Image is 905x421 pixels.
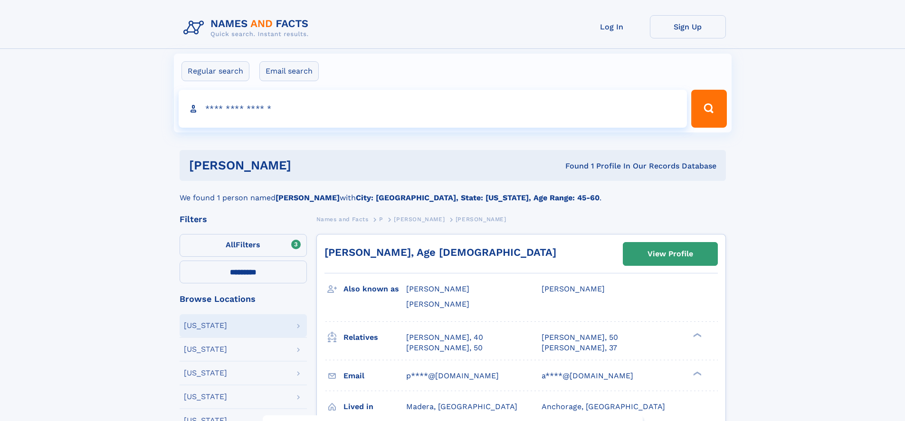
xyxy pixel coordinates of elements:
label: Regular search [181,61,249,81]
a: [PERSON_NAME], 40 [406,332,483,343]
span: [PERSON_NAME] [406,299,469,309]
a: Sign Up [650,15,726,38]
h3: Relatives [343,329,406,346]
a: Names and Facts [316,213,369,225]
a: [PERSON_NAME], Age [DEMOGRAPHIC_DATA] [324,246,556,258]
label: Email search [259,61,319,81]
div: View Profile [648,243,693,265]
h3: Lived in [343,399,406,415]
input: search input [179,90,687,128]
h3: Email [343,368,406,384]
a: P [379,213,383,225]
span: P [379,216,383,223]
a: [PERSON_NAME] [394,213,445,225]
h1: [PERSON_NAME] [189,159,429,171]
h3: Also known as [343,281,406,297]
a: Log In [574,15,650,38]
b: [PERSON_NAME] [276,193,340,202]
span: [PERSON_NAME] [394,216,445,223]
div: We found 1 person named with . [180,181,726,204]
div: [US_STATE] [184,393,227,401]
div: Filters [180,215,307,224]
span: [PERSON_NAME] [542,284,605,293]
span: [PERSON_NAME] [406,284,469,293]
a: View Profile [623,243,717,265]
div: Found 1 Profile In Our Records Database [428,161,716,171]
span: Madera, [GEOGRAPHIC_DATA] [406,402,517,411]
button: Search Button [691,90,726,128]
b: City: [GEOGRAPHIC_DATA], State: [US_STATE], Age Range: 45-60 [356,193,600,202]
span: [PERSON_NAME] [456,216,506,223]
a: [PERSON_NAME], 50 [406,343,483,353]
div: ❯ [691,370,702,376]
div: Browse Locations [180,295,307,303]
div: [US_STATE] [184,369,227,377]
span: Anchorage, [GEOGRAPHIC_DATA] [542,402,665,411]
span: All [226,240,236,249]
a: [PERSON_NAME], 37 [542,343,617,353]
div: ❯ [691,332,702,338]
img: Logo Names and Facts [180,15,316,41]
div: [US_STATE] [184,322,227,329]
label: Filters [180,234,307,257]
div: [US_STATE] [184,346,227,353]
a: [PERSON_NAME], 50 [542,332,618,343]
